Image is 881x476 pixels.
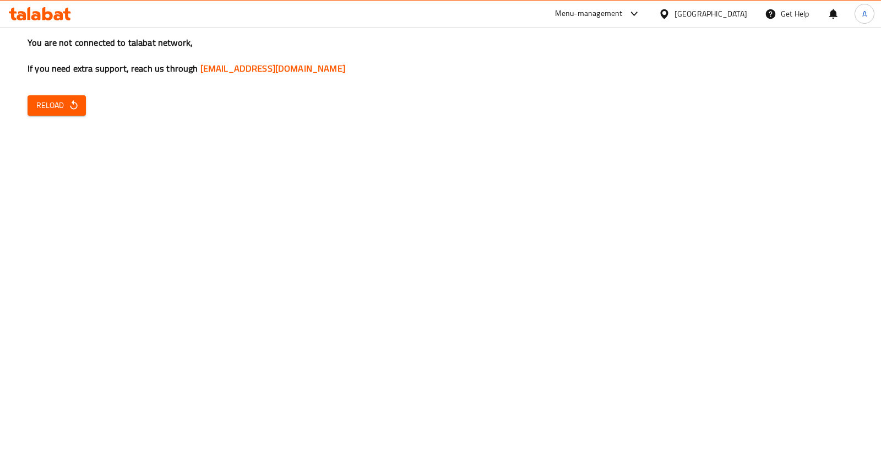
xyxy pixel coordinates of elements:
div: Menu-management [555,7,623,20]
button: Reload [28,95,86,116]
h3: You are not connected to talabat network, If you need extra support, reach us through [28,36,853,75]
span: Reload [36,99,77,112]
div: [GEOGRAPHIC_DATA] [675,8,747,20]
a: [EMAIL_ADDRESS][DOMAIN_NAME] [200,60,345,77]
span: A [862,8,867,20]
